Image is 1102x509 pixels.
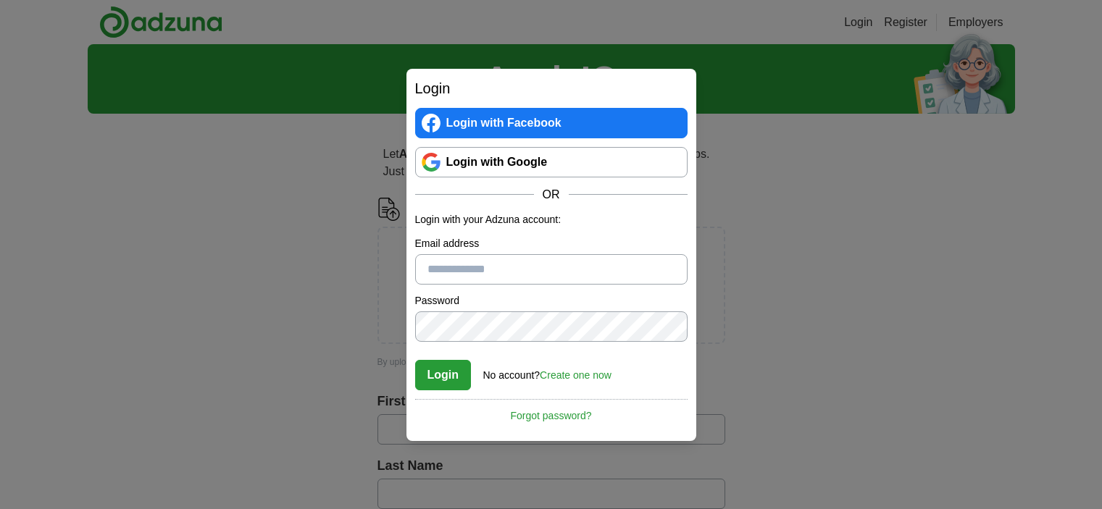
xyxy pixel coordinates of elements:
span: OR [534,186,569,203]
a: Login with Google [415,147,688,177]
a: Login with Facebook [415,108,688,138]
label: Password [415,293,688,308]
button: Login [415,360,472,390]
p: Login with your Adzuna account: [415,212,688,227]
a: Create one now [540,369,611,381]
div: No account? [483,359,611,383]
a: Forgot password? [415,399,688,424]
h2: Login [415,77,688,99]
label: Email address [415,236,688,251]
